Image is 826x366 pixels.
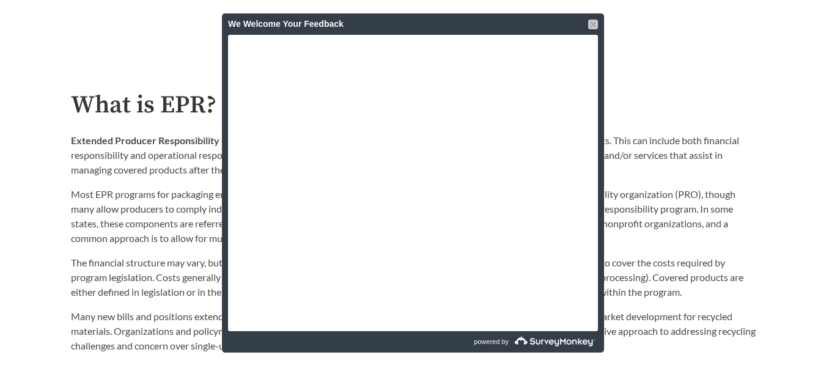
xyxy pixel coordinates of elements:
[71,187,756,246] p: Most EPR programs for packaging encourage or require producers of packaging products to join a co...
[71,309,756,353] p: Many new bills and positions extend cost coverage to include outreach and education, infrastructu...
[71,255,756,299] p: The financial structure may vary, but in most EPR programs producers pay fees to the PRO. The PRO...
[474,331,509,353] span: powered by
[415,331,598,353] a: powered by
[71,134,245,146] strong: Extended Producer Responsibility (EPR)
[71,133,756,177] p: is a policy approach that assigns producers responsibility for the end-of-life of products. This ...
[228,13,598,35] div: We Welcome Your Feedback
[71,92,756,119] h2: What is EPR?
